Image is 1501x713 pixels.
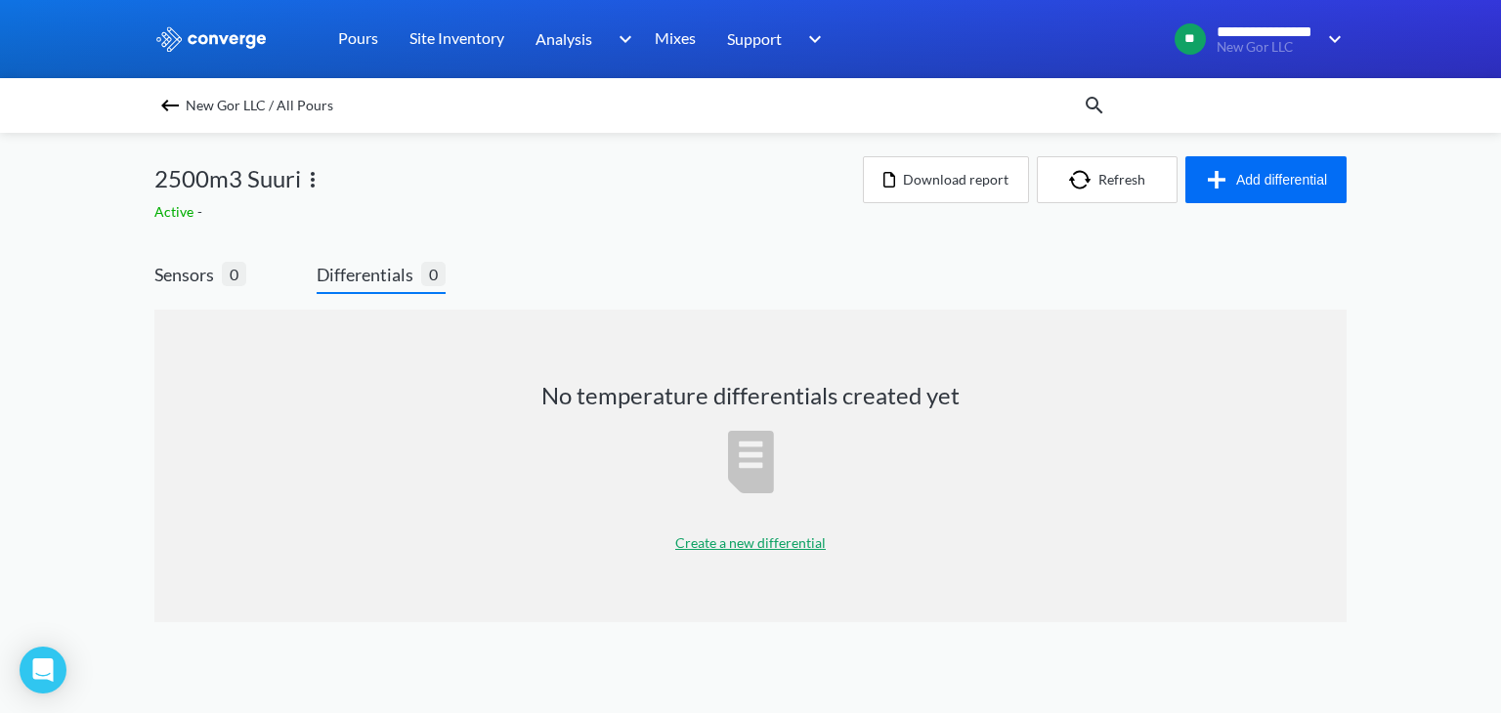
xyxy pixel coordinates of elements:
[301,168,324,191] img: more.svg
[863,156,1029,203] button: Download report
[421,262,446,286] span: 0
[1217,40,1315,55] span: New Gor LLC
[795,27,827,51] img: downArrow.svg
[317,261,421,288] span: Differentials
[158,94,182,117] img: backspace.svg
[1083,94,1106,117] img: icon-search.svg
[1315,27,1347,51] img: downArrow.svg
[1185,156,1347,203] button: Add differential
[154,261,222,288] span: Sensors
[154,160,301,197] span: 2500m3 Suuri
[20,647,66,693] div: Open Intercom Messenger
[222,262,246,286] span: 0
[1205,168,1236,191] img: icon-plus.svg
[154,203,197,220] span: Active
[186,92,333,119] span: New Gor LLC / All Pours
[197,203,206,220] span: -
[1069,170,1098,189] img: icon-refresh.svg
[727,26,782,51] span: Support
[883,172,895,188] img: icon-file.svg
[541,380,960,411] h1: No temperature differentials created yet
[728,431,774,493] img: report-icon.svg
[536,26,592,51] span: Analysis
[675,532,826,554] p: Create a new differential
[154,26,268,52] img: logo_ewhite.svg
[1037,156,1178,203] button: Refresh
[606,27,637,51] img: downArrow.svg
